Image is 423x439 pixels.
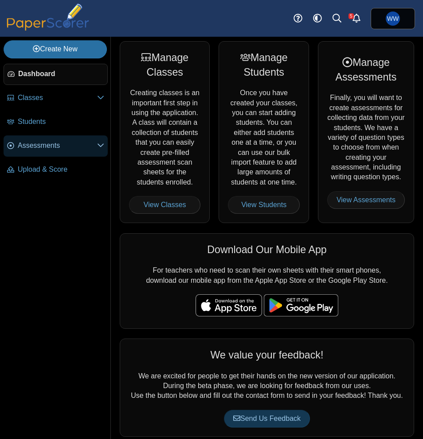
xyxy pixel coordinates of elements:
a: PaperScorer [4,24,92,32]
a: William Whitney [371,8,415,29]
a: Students [4,112,108,133]
div: We are excited for people to get their hands on the new version of our application. During the be... [120,339,414,437]
div: We value your feedback! [129,348,405,362]
a: View Classes [129,196,200,214]
a: Assessments [4,135,108,157]
span: Send Us Feedback [233,415,301,422]
div: Creating classes is an important first step in using the application. A class will contain a coll... [120,41,210,223]
img: apple-store-badge.svg [196,294,262,316]
div: Once you have created your classes, you can start adding students. You can either add students on... [219,41,309,223]
a: Dashboard [4,64,108,85]
a: Send Us Feedback [224,410,310,427]
span: Upload & Score [18,165,104,174]
a: Alerts [347,9,366,28]
div: Manage Assessments [327,55,405,84]
img: google-play-badge.png [264,294,338,316]
a: View Assessments [327,191,405,209]
span: William Whitney [387,15,399,22]
a: Upload & Score [4,159,108,181]
a: View Students [228,196,299,214]
span: William Whitney [386,12,400,26]
div: Finally, you will want to create assessments for collecting data from your students. We have a va... [318,41,414,223]
img: PaperScorer [4,4,92,31]
span: Classes [18,93,97,103]
a: Classes [4,88,108,109]
span: Dashboard [18,69,104,79]
a: Create New [4,40,107,58]
div: Manage Students [228,50,299,79]
div: For teachers who need to scan their own sheets with their smart phones, download our mobile app f... [120,233,414,329]
span: Assessments [18,141,97,150]
div: Download Our Mobile App [129,243,405,257]
div: Manage Classes [129,50,200,79]
span: Students [18,117,104,127]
